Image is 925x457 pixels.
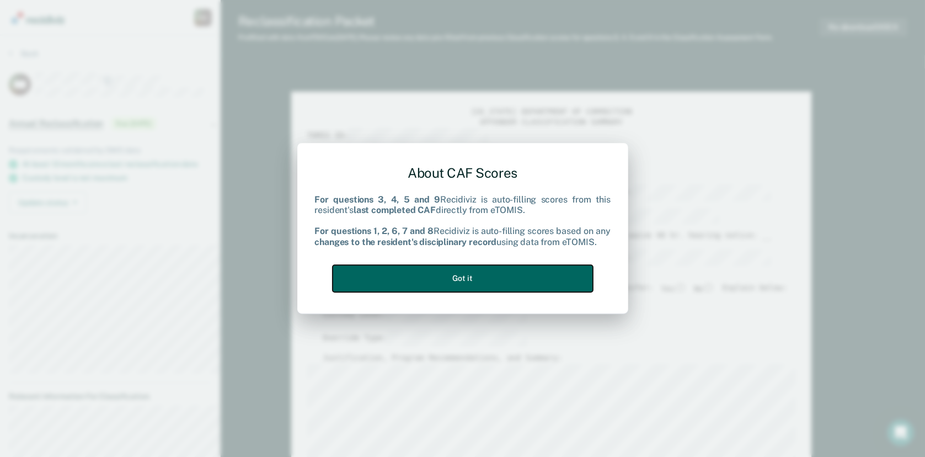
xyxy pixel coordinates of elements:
[333,265,593,292] button: Got it
[354,205,436,215] b: last completed CAF
[315,194,611,247] div: Recidiviz is auto-filling scores from this resident's directly from eTOMIS. Recidiviz is auto-fil...
[315,237,497,247] b: changes to the resident's disciplinary record
[315,156,611,190] div: About CAF Scores
[315,194,441,205] b: For questions 3, 4, 5 and 9
[315,226,434,237] b: For questions 1, 2, 6, 7 and 8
